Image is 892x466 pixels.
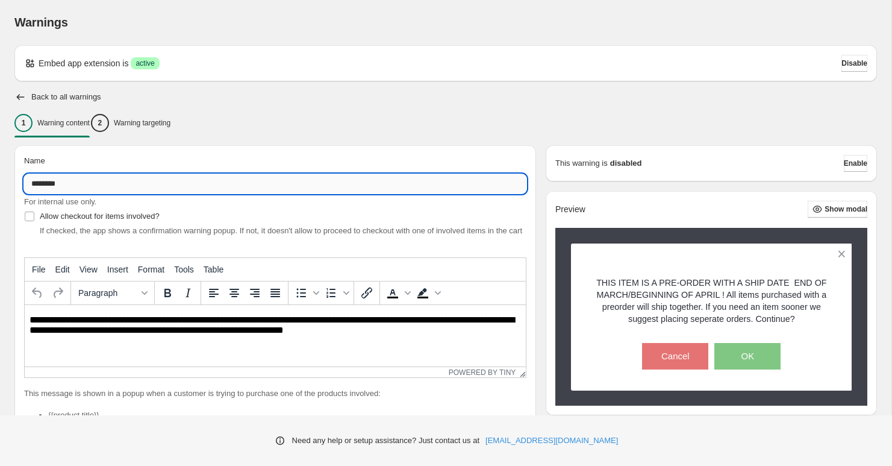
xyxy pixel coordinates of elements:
div: Text color [382,283,413,303]
button: Bold [157,283,178,303]
span: Table [204,265,223,274]
span: If checked, the app shows a confirmation warning popup. If not, it doesn't allow to proceed to ch... [40,226,522,235]
span: Enable [844,159,867,168]
a: [EMAIL_ADDRESS][DOMAIN_NAME] [485,435,618,447]
p: Warning targeting [114,118,170,128]
button: 1Warning content [14,110,90,136]
button: Undo [27,283,48,303]
button: Align center [224,283,245,303]
span: File [32,265,46,274]
p: This message is shown in a popup when a customer is trying to purchase one of the products involved: [24,388,526,400]
button: Align left [204,283,224,303]
button: Justify [265,283,285,303]
span: Tools [174,265,194,274]
p: Warning content [37,118,90,128]
div: Resize [516,367,526,377]
p: THIS ITEM IS A PRE-ORDER WITH A SHIP DATE END OF MARCH/BEGINNING OF APRIL ! All items purchased w... [592,277,831,325]
p: Embed app extension is [39,57,128,69]
a: Powered by Tiny [449,368,516,377]
button: Formats [73,283,152,303]
span: Warnings [14,16,68,29]
div: 1 [14,114,33,132]
button: Enable [844,155,867,172]
button: OK [714,343,781,370]
p: This warning is [555,157,608,169]
span: For internal use only. [24,197,96,206]
span: Format [138,265,164,274]
div: Bullet list [291,283,321,303]
button: Insert/edit link [357,283,377,303]
h2: Preview [555,204,585,215]
span: Allow checkout for items involved? [40,212,160,221]
button: Disable [841,55,867,72]
span: Edit [55,265,70,274]
h2: Back to all warnings [31,92,101,102]
span: active [136,58,154,68]
span: Name [24,156,45,165]
button: Align right [245,283,265,303]
li: {{product.title}} [48,409,526,421]
div: Background color [413,283,443,303]
button: Italic [178,283,198,303]
button: Show modal [808,201,867,218]
strong: disabled [610,157,642,169]
iframe: Rich Text Area [25,305,526,367]
button: Cancel [642,343,708,370]
button: Redo [48,283,68,303]
span: Insert [107,265,128,274]
span: Paragraph [78,288,137,298]
div: Numbered list [321,283,351,303]
span: View [80,265,98,274]
button: 2Warning targeting [91,110,170,136]
span: Show modal [825,204,867,214]
div: 2 [91,114,109,132]
span: Disable [841,58,867,68]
